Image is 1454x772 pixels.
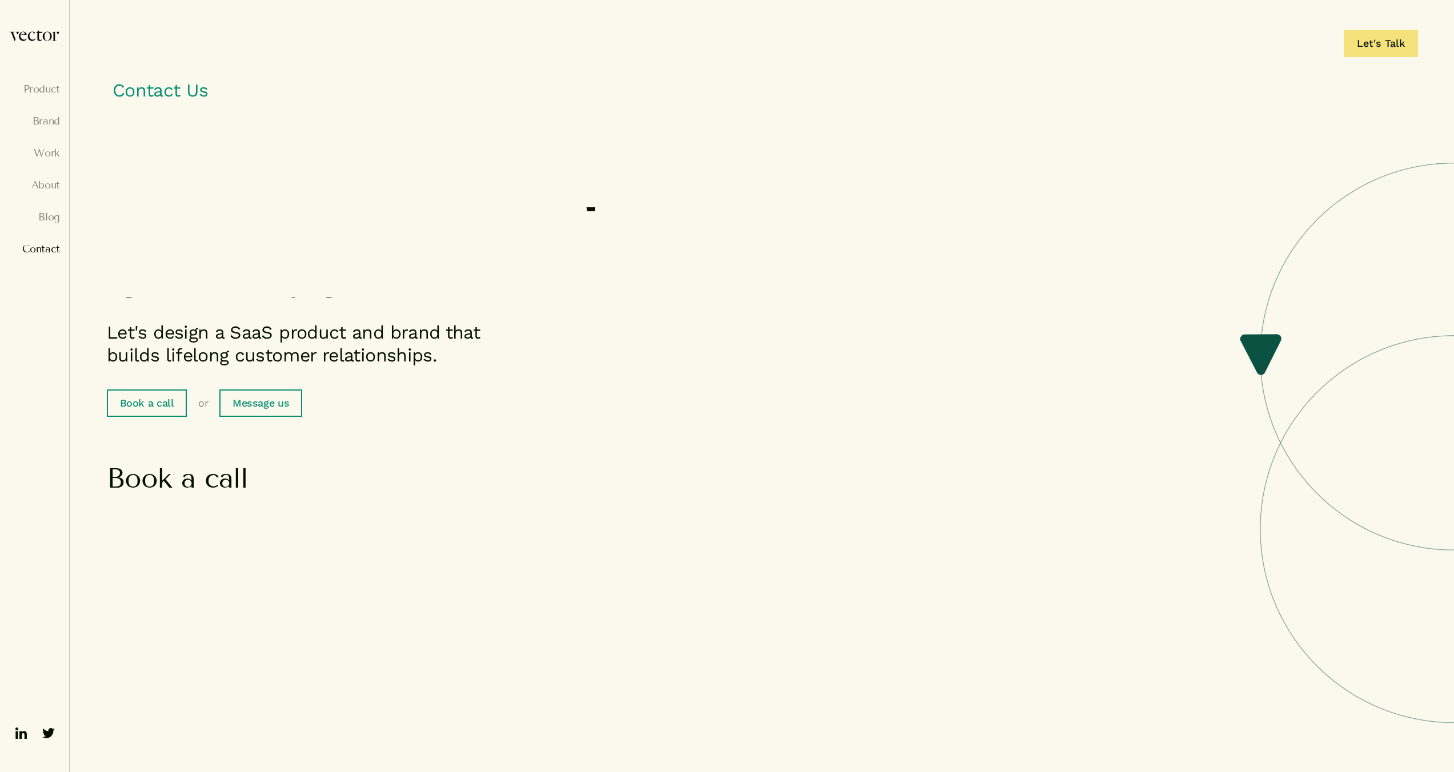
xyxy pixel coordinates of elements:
[107,321,495,367] p: Let's design a SaaS product and brand that builds lifelong customer relationships.
[255,287,388,373] span: life
[12,724,30,742] img: ico-linkedin
[219,389,302,417] a: Message us
[9,83,60,95] a: Product
[9,243,60,255] a: Contact
[9,179,60,191] a: About
[39,724,58,742] img: ico-twitter-fill
[107,389,187,417] a: Book a call
[107,287,225,373] span: for
[198,396,208,410] span: or
[9,211,60,223] a: Blog
[1344,30,1418,57] a: Let's Talk
[107,463,792,494] h2: Book a call
[107,73,1417,113] h1: Contact Us
[9,115,60,127] a: Brand
[9,147,60,159] a: Work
